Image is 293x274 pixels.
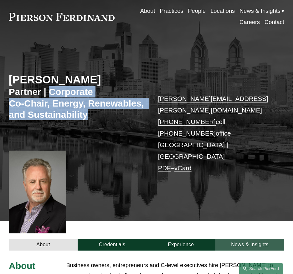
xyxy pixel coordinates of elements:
span: About [9,261,35,271]
a: Search this site [239,263,283,274]
a: [PHONE_NUMBER] [158,118,216,125]
span: News & Insights [239,6,280,16]
a: About [140,5,155,17]
a: [PHONE_NUMBER] [158,130,216,137]
a: folder dropdown [239,5,284,17]
a: Careers [239,17,260,28]
a: About [9,239,78,251]
a: vCard [174,164,192,172]
h2: [PERSON_NAME] [9,73,146,87]
a: Contact [265,17,284,28]
a: Credentials [78,239,146,251]
a: People [188,5,206,17]
a: Locations [210,5,235,17]
a: Practices [160,5,183,17]
h3: Partner | Corporate Co-Chair, Energy, Renewables, and Sustainability [9,86,146,120]
a: [PERSON_NAME][EMAIL_ADDRESS][PERSON_NAME][DOMAIN_NAME] [158,95,268,114]
a: PDF [158,164,171,172]
a: News & Insights [215,239,284,251]
a: Experience [146,239,215,251]
p: cell office [GEOGRAPHIC_DATA] | [GEOGRAPHIC_DATA] – [158,93,273,174]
